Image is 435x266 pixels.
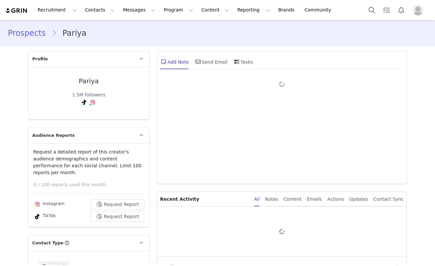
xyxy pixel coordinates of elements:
[194,54,228,70] div: Send Email
[283,192,302,207] div: Content
[349,192,368,207] div: Updates
[33,149,144,176] p: Request a detailed report of this creator's audience demographics and content performance for eac...
[33,200,64,208] div: Instagram
[90,100,95,105] img: instagram.svg
[274,3,300,17] a: Brands
[160,3,197,17] button: Program
[72,92,105,98] div: 1.5M followers
[79,77,99,85] div: Pariya
[91,199,144,210] button: Request Report
[394,3,408,17] button: Notifications
[413,5,423,15] img: placeholder-profile.jpg
[32,56,48,62] span: Profile
[265,192,278,207] div: Notes
[34,3,81,17] button: Recruitment
[35,202,40,207] img: instagram.svg
[160,54,189,70] div: Add Note
[373,192,404,207] div: Contact Sync
[8,27,52,39] a: Prospects
[233,3,274,17] button: Reporting
[301,3,338,17] a: Community
[119,3,159,17] button: Messages
[197,3,233,17] button: Content
[34,181,149,188] p: 0 / 100 reports used this month
[307,192,322,207] div: Emails
[33,213,56,220] div: TikTok
[409,5,430,15] button: Profile
[379,3,394,17] a: Tasks
[365,3,379,17] button: Search
[254,192,260,207] div: All
[5,8,28,14] img: grin logo
[81,3,119,17] button: Contacts
[160,192,249,206] p: Recent Activity
[327,192,344,207] div: Actions
[91,211,144,222] button: Request Report
[32,132,75,139] span: Audience Reports
[233,54,253,70] div: Tasks
[32,240,63,246] span: Contact Type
